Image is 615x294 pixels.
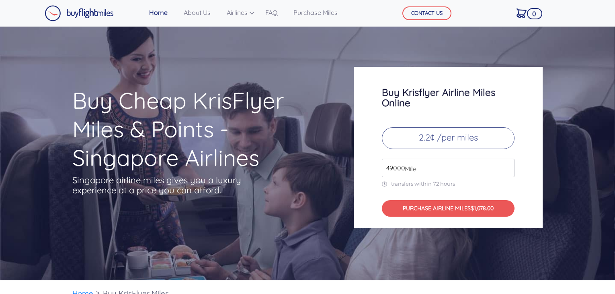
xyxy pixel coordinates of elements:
a: Purchase Miles [290,4,341,21]
a: 0 [513,4,530,21]
h1: Buy Cheap KrisFlyer Miles & Points - Singapore Airlines [72,86,322,172]
a: FAQ [262,4,281,21]
img: Buy Flight Miles Logo [45,5,114,21]
img: Cart [517,8,527,18]
span: Mile [401,164,416,174]
button: CONTACT US [402,6,451,20]
a: About Us [180,4,214,21]
a: Airlines [223,4,252,21]
button: PURCHASE AIRLINE MILES$1,078.00 [382,200,515,217]
p: 2.2¢ /per miles [382,127,515,149]
p: transfers within 72 hours [382,180,515,187]
span: $1,078.00 [471,205,494,212]
a: Buy Flight Miles Logo [45,3,114,23]
h3: Buy Krisflyer Airline Miles Online [382,87,515,108]
span: 0 [527,8,542,19]
a: Home [146,4,171,21]
p: Singapore airline miles gives you a luxury experience at a price you can afford. [72,175,253,195]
